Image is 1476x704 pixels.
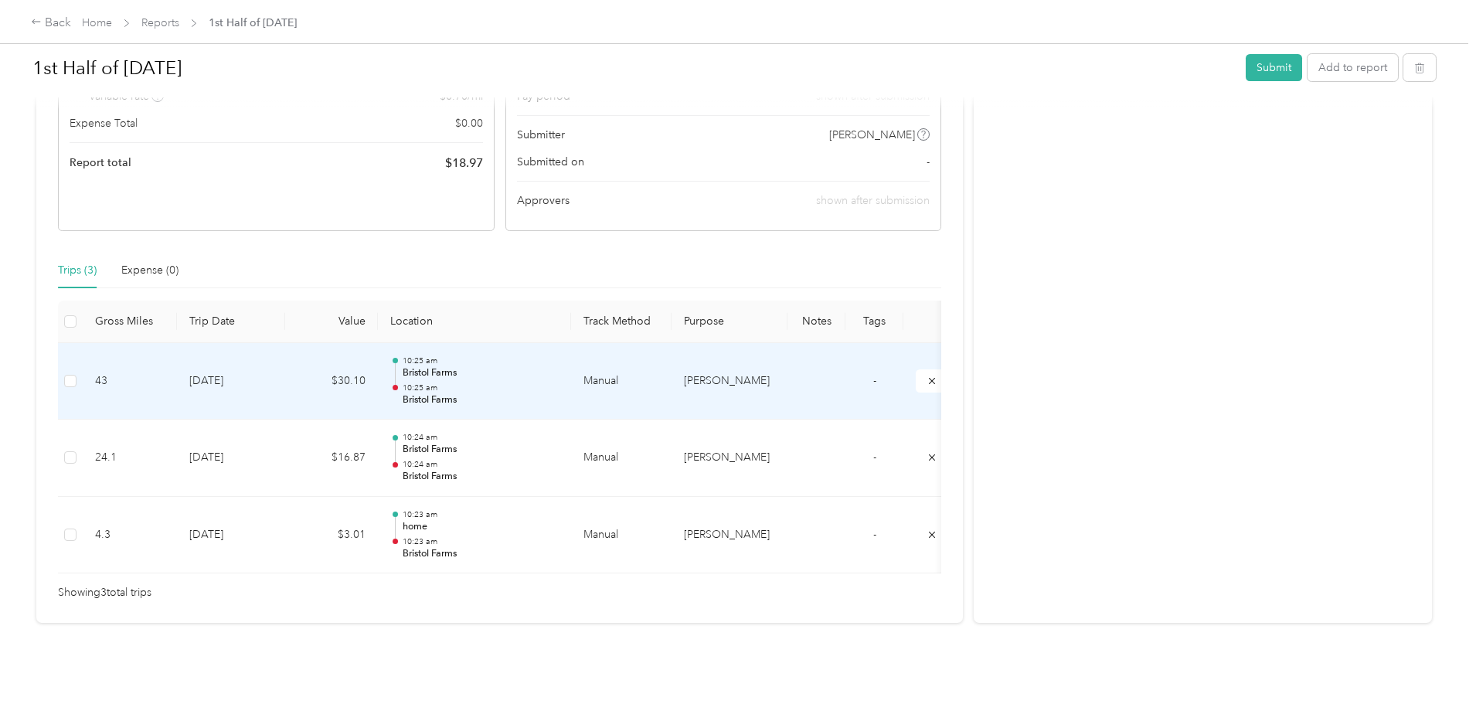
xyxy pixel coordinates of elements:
th: Tags [845,301,903,343]
th: Notes [787,301,845,343]
iframe: Everlance-gr Chat Button Frame [1389,617,1476,704]
p: 10:24 am [403,432,559,443]
th: Purpose [672,301,787,343]
p: 10:23 am [403,536,559,547]
td: Acosta [672,497,787,574]
td: [DATE] [177,497,285,574]
p: 10:23 am [403,509,559,520]
span: [PERSON_NAME] [829,127,915,143]
span: Report total [70,155,131,171]
a: Reports [141,16,179,29]
span: Approvers [517,192,570,209]
p: 10:25 am [403,383,559,393]
span: $ 18.97 [445,154,483,172]
td: Manual [571,497,672,574]
th: Trip Date [177,301,285,343]
th: Gross Miles [83,301,177,343]
p: Bristol Farms [403,547,559,561]
td: [DATE] [177,343,285,420]
span: Submitter [517,127,565,143]
span: 1st Half of [DATE] [209,15,297,31]
span: - [927,154,930,170]
td: Acosta [672,343,787,420]
th: Track Method [571,301,672,343]
div: Expense (0) [121,262,179,279]
th: Location [378,301,571,343]
p: Bristol Farms [403,366,559,380]
p: Bristol Farms [403,470,559,484]
button: Add to report [1308,54,1398,81]
th: Value [285,301,378,343]
p: 10:25 am [403,355,559,366]
button: Submit [1246,54,1302,81]
span: Expense Total [70,115,138,131]
p: Bristol Farms [403,393,559,407]
div: Back [31,14,71,32]
p: 10:24 am [403,459,559,470]
td: $16.87 [285,420,378,497]
div: Trips (3) [58,262,97,279]
td: Manual [571,343,672,420]
span: Showing 3 total trips [58,584,151,601]
span: - [873,374,876,387]
span: Submitted on [517,154,584,170]
td: 24.1 [83,420,177,497]
span: - [873,528,876,541]
td: Acosta [672,420,787,497]
td: 43 [83,343,177,420]
td: 4.3 [83,497,177,574]
a: Home [82,16,112,29]
td: [DATE] [177,420,285,497]
span: - [873,451,876,464]
p: home [403,520,559,534]
h1: 1st Half of September 2025 [32,49,1235,87]
p: Bristol Farms [403,443,559,457]
td: Manual [571,420,672,497]
span: $ 0.00 [455,115,483,131]
td: $30.10 [285,343,378,420]
td: $3.01 [285,497,378,574]
span: shown after submission [816,194,930,207]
